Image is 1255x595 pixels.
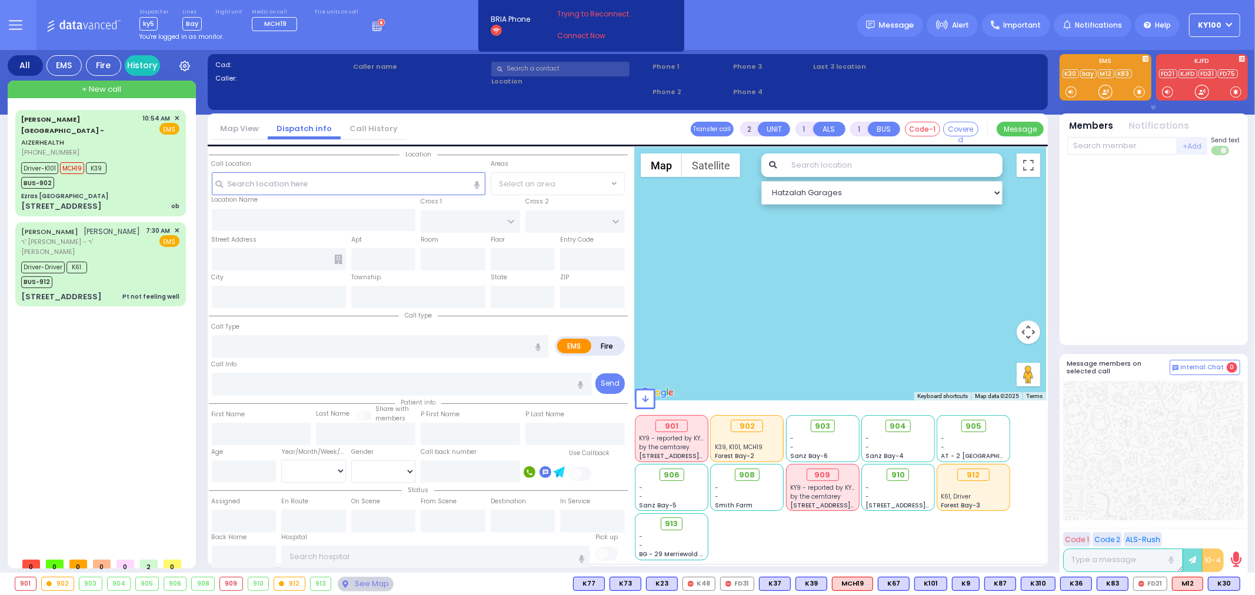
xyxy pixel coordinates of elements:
[375,405,409,413] small: Share with
[1080,69,1097,78] a: bay
[421,235,438,245] label: Room
[941,501,981,510] span: Forest Bay-3
[215,9,242,16] label: Night unit
[421,197,442,206] label: Cross 1
[211,123,268,134] a: Map View
[108,577,131,590] div: 904
[1097,577,1128,591] div: BLS
[1098,69,1114,78] a: M12
[1133,577,1167,591] div: FD21
[640,483,643,492] span: -
[182,17,202,31] span: Bay
[715,452,754,460] span: Forest Bay-2
[952,577,980,591] div: BLS
[421,497,457,506] label: From Scene
[905,122,940,136] button: Code-1
[610,577,641,591] div: BLS
[641,153,682,177] button: Show street map
[212,447,224,457] label: Age
[86,55,121,76] div: Fire
[1070,119,1114,133] button: Members
[212,172,485,195] input: Search location here
[281,546,590,568] input: Search hospital
[351,235,362,245] label: Apt
[1211,145,1230,156] label: Turn off text
[952,20,969,31] span: Alert
[665,518,678,530] span: 913
[341,123,407,134] a: Call History
[1017,363,1040,386] button: Drag Pegman onto the map to open Street View
[640,501,677,510] span: Sanz Bay-5
[573,577,605,591] div: BLS
[264,19,287,28] span: MCH19
[334,255,342,264] span: Other building occupants
[832,577,873,591] div: MCH19
[491,76,648,86] label: Location
[421,447,477,457] label: Call back number
[790,452,828,460] span: Sanz Bay-6
[640,443,690,452] span: by the cemtarey
[1063,69,1079,78] a: K30
[22,560,40,569] span: 0
[125,55,160,76] a: History
[8,55,43,76] div: All
[1021,577,1056,591] div: K310
[640,492,643,501] span: -
[174,226,179,236] span: ✕
[42,577,74,590] div: 902
[638,385,677,400] img: Google
[395,398,441,407] span: Patient info
[171,202,179,210] div: ob
[640,452,751,460] span: [STREET_ADDRESS][PERSON_NAME]
[248,577,269,590] div: 910
[21,177,54,189] span: BUS-902
[560,273,569,282] label: ZIP
[116,560,134,569] span: 0
[136,577,158,590] div: 905
[351,497,380,506] label: On Scene
[21,237,142,256] span: ר' [PERSON_NAME] - ר' [PERSON_NAME]
[139,32,224,41] span: You're logged in as monitor.
[682,153,740,177] button: Show satellite imagery
[525,197,549,206] label: Cross 2
[268,123,341,134] a: Dispatch info
[943,122,978,136] button: Covered
[1067,137,1177,155] input: Search member
[212,235,257,245] label: Street Address
[1017,153,1040,177] button: Toggle fullscreen view
[1159,69,1177,78] a: FD21
[46,560,64,569] span: 0
[400,150,437,159] span: Location
[941,434,945,443] span: -
[1063,532,1091,547] button: Code 1
[914,577,947,591] div: BLS
[315,9,359,16] label: Fire units on call
[1181,363,1224,372] span: Internal Chat
[351,447,374,457] label: Gender
[720,577,754,591] div: FD31
[997,122,1044,136] button: Message
[1124,532,1162,547] button: ALS-Rush
[815,420,830,432] span: 903
[653,87,729,97] span: Phone 2
[66,262,87,273] span: K61
[79,577,102,590] div: 903
[952,577,980,591] div: K9
[984,577,1016,591] div: BLS
[499,178,555,190] span: Select an area
[653,62,729,72] span: Phone 1
[640,541,643,550] span: -
[688,581,694,587] img: red-radio-icon.svg
[139,9,169,16] label: Dispatcher
[399,311,438,320] span: Call type
[525,410,564,419] label: P Last Name
[281,533,307,542] label: Hospital
[1017,320,1040,344] button: Map camera controls
[491,62,630,76] input: Search a contact
[1116,69,1132,78] a: K83
[664,469,680,481] span: 906
[984,577,1016,591] div: K87
[560,235,594,245] label: Entry Code
[316,409,349,419] label: Last Name
[164,577,187,590] div: 906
